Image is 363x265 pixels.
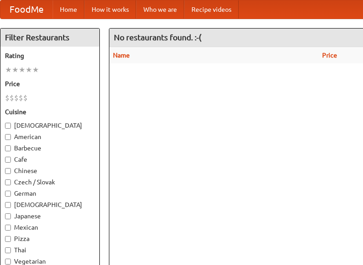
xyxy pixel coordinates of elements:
label: Thai [5,246,95,255]
label: Mexican [5,223,95,232]
input: Thai [5,247,11,253]
label: German [5,189,95,198]
input: Vegetarian [5,259,11,265]
li: ★ [19,65,25,75]
label: Pizza [5,234,95,243]
input: Japanese [5,213,11,219]
li: ★ [5,65,12,75]
input: Pizza [5,236,11,242]
h5: Price [5,79,95,88]
h5: Rating [5,51,95,60]
label: American [5,132,95,141]
a: How it works [84,0,136,19]
label: Chinese [5,166,95,175]
label: Barbecue [5,144,95,153]
li: ★ [25,65,32,75]
input: Barbecue [5,145,11,151]
a: Price [322,52,337,59]
a: Home [53,0,84,19]
label: [DEMOGRAPHIC_DATA] [5,121,95,130]
input: Czech / Slovak [5,179,11,185]
input: German [5,191,11,197]
h5: Cuisine [5,107,95,116]
li: $ [19,93,23,103]
ng-pluralize: No restaurants found. :-( [114,33,201,42]
a: Name [113,52,130,59]
input: Cafe [5,157,11,163]
li: $ [14,93,19,103]
a: Who we are [136,0,184,19]
li: ★ [12,65,19,75]
label: Czech / Slovak [5,178,95,187]
li: $ [23,93,28,103]
li: $ [5,93,10,103]
input: [DEMOGRAPHIC_DATA] [5,202,11,208]
input: [DEMOGRAPHIC_DATA] [5,123,11,129]
li: ★ [32,65,39,75]
input: American [5,134,11,140]
label: Japanese [5,212,95,221]
input: Mexican [5,225,11,231]
input: Chinese [5,168,11,174]
a: Recipe videos [184,0,239,19]
label: Cafe [5,155,95,164]
a: FoodMe [0,0,53,19]
li: $ [10,93,14,103]
label: [DEMOGRAPHIC_DATA] [5,200,95,209]
h4: Filter Restaurants [0,29,99,47]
